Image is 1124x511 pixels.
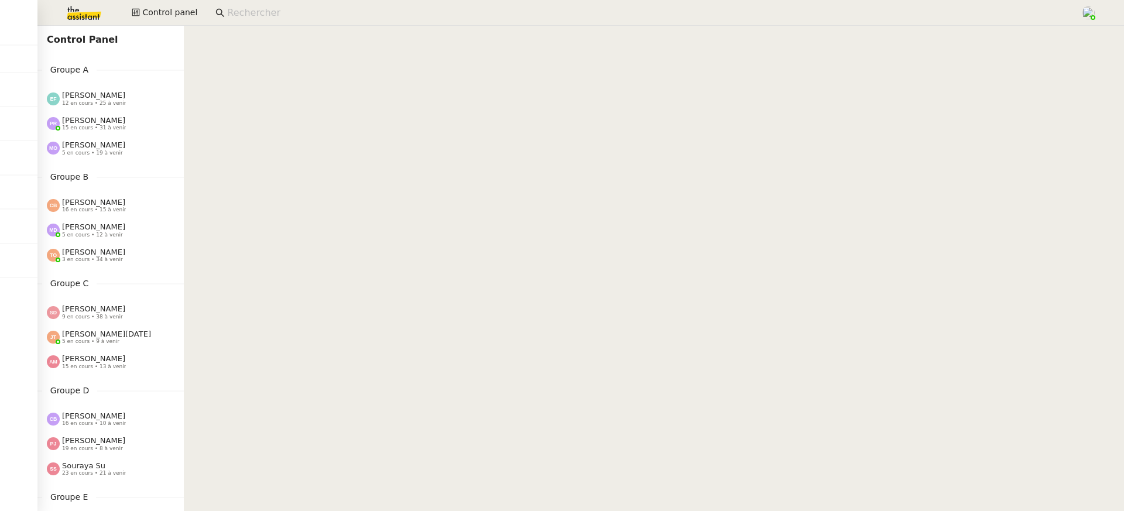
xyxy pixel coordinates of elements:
[47,331,60,344] img: svg
[47,199,60,212] img: svg
[62,363,126,370] span: 15 en cours • 13 à venir
[37,243,184,267] a: [PERSON_NAME] 3 en cours • 34 à venir
[37,193,184,218] a: [PERSON_NAME] 16 en cours • 15 à venir
[42,277,97,290] span: Groupe C
[62,314,123,320] span: 9 en cours • 38 à venir
[47,92,60,105] img: svg
[62,338,119,345] span: 5 en cours • 9 à venir
[62,304,125,313] span: [PERSON_NAME]
[42,384,97,397] span: Groupe D
[37,218,184,242] a: [PERSON_NAME] 5 en cours • 12 à venir
[125,5,204,21] button: Control panel
[62,445,123,452] span: 19 en cours • 8 à venir
[62,461,105,470] span: Souraya Su
[62,420,126,427] span: 16 en cours • 10 à venir
[62,91,125,100] span: [PERSON_NAME]
[62,330,151,338] span: [PERSON_NAME][DATE]
[47,355,60,368] img: svg
[37,431,184,456] a: [PERSON_NAME] 19 en cours • 8 à venir
[42,491,97,504] span: Groupe E
[47,462,60,475] img: svg
[37,111,184,136] a: [PERSON_NAME] 15 en cours • 31 à venir
[62,116,125,125] span: [PERSON_NAME]
[62,198,125,207] span: [PERSON_NAME]
[47,224,60,236] img: svg
[42,170,97,184] span: Groupe B
[47,34,118,45] span: Control Panel
[62,411,125,420] span: [PERSON_NAME]
[62,222,125,231] span: [PERSON_NAME]
[37,136,184,160] a: [PERSON_NAME] 5 en cours • 19 à venir
[227,5,1068,21] input: Rechercher
[62,436,125,445] span: [PERSON_NAME]
[62,100,126,107] span: 12 en cours • 25 à venir
[47,142,60,155] img: svg
[47,249,60,262] img: svg
[47,117,60,130] img: svg
[62,256,123,263] span: 3 en cours • 34 à venir
[62,232,123,238] span: 5 en cours • 12 à venir
[62,354,125,363] span: [PERSON_NAME]
[37,325,184,349] a: [PERSON_NAME][DATE] 5 en cours • 9 à venir
[47,437,60,450] img: svg
[42,63,97,77] span: Groupe A
[37,349,184,374] a: [PERSON_NAME] 15 en cours • 13 à venir
[62,140,125,149] span: [PERSON_NAME]
[142,6,197,19] span: Control panel
[37,86,184,111] a: [PERSON_NAME] 12 en cours • 25 à venir
[47,413,60,426] img: svg
[37,457,184,481] a: Souraya Su 23 en cours • 21 à venir
[62,207,126,213] span: 16 en cours • 15 à venir
[62,248,125,256] span: [PERSON_NAME]
[47,306,60,319] img: svg
[62,125,126,131] span: 15 en cours • 31 à venir
[37,407,184,431] a: [PERSON_NAME] 16 en cours • 10 à venir
[62,150,123,156] span: 5 en cours • 19 à venir
[1082,6,1095,19] img: users%2FyQfMwtYgTqhRP2YHWHmG2s2LYaD3%2Favatar%2Fprofile-pic.png
[37,300,184,324] a: [PERSON_NAME] 9 en cours • 38 à venir
[62,470,126,476] span: 23 en cours • 21 à venir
